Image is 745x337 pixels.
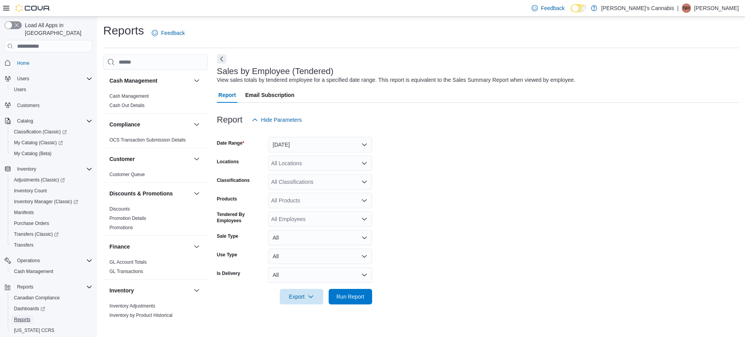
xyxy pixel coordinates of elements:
button: All [268,249,372,264]
label: Use Type [217,252,237,258]
button: Compliance [109,121,191,128]
label: Sale Type [217,233,238,239]
span: Report [218,87,236,103]
span: Canadian Compliance [11,293,92,302]
h3: Finance [109,243,130,251]
label: Classifications [217,177,250,183]
button: Open list of options [361,160,367,166]
button: Users [14,74,32,83]
label: Locations [217,159,239,165]
label: Date Range [217,140,244,146]
a: Feedback [149,25,188,41]
button: Customer [192,154,201,164]
a: Inventory Count Details [109,322,158,327]
span: Promotion Details [109,215,146,221]
span: Customers [17,102,40,109]
span: Hide Parameters [261,116,302,124]
span: Dashboards [14,306,45,312]
a: Purchase Orders [11,219,52,228]
label: Tendered By Employees [217,211,265,224]
span: Reports [14,316,30,323]
a: Reports [11,315,33,324]
button: Inventory Count [8,185,95,196]
a: My Catalog (Beta) [11,149,55,158]
span: My Catalog (Beta) [11,149,92,158]
span: Inventory Count Details [109,321,158,328]
span: Cash Management [109,93,149,99]
a: [US_STATE] CCRS [11,326,57,335]
a: Transfers [11,240,36,250]
button: Reports [14,282,36,292]
button: Transfers [8,240,95,251]
a: Canadian Compliance [11,293,63,302]
button: Open list of options [361,216,367,222]
button: Reports [2,282,95,292]
div: Discounts & Promotions [103,204,208,235]
span: Cash Out Details [109,102,145,109]
button: Hide Parameters [249,112,305,128]
h3: Discounts & Promotions [109,190,173,197]
a: Inventory Manager (Classic) [11,197,81,206]
a: Manifests [11,208,37,217]
a: Feedback [528,0,568,16]
button: Next [217,54,226,64]
button: Catalog [14,116,36,126]
span: My Catalog (Classic) [14,140,63,146]
span: Manifests [14,209,34,216]
div: Compliance [103,135,208,148]
span: Inventory Count [11,186,92,195]
h3: Customer [109,155,135,163]
span: GL Transactions [109,268,143,275]
a: Inventory Manager (Classic) [8,196,95,207]
span: Transfers (Classic) [11,230,92,239]
span: Users [14,86,26,93]
p: | [677,3,679,13]
span: Inventory by Product Historical [109,312,173,318]
span: My Catalog (Classic) [11,138,92,147]
a: OCS Transaction Submission Details [109,137,186,143]
button: Inventory [109,287,191,294]
span: NH [683,3,690,13]
button: Inventory [14,164,39,174]
button: Manifests [8,207,95,218]
button: Customer [109,155,191,163]
span: Inventory Manager (Classic) [11,197,92,206]
span: Inventory Count [14,188,47,194]
span: GL Account Totals [109,259,147,265]
a: Inventory Count [11,186,50,195]
a: Classification (Classic) [11,127,70,137]
button: Canadian Compliance [8,292,95,303]
a: Inventory Adjustments [109,303,155,309]
img: Cova [16,4,50,12]
button: All [268,230,372,245]
button: Inventory [2,164,95,175]
a: Cash Management [109,93,149,99]
a: Promotion Details [109,216,146,221]
button: Cash Management [8,266,95,277]
span: Promotions [109,225,133,231]
a: Transfers (Classic) [8,229,95,240]
button: Users [8,84,95,95]
h3: Sales by Employee (Tendered) [217,67,334,76]
span: Classification (Classic) [14,129,67,135]
button: Run Report [329,289,372,304]
span: Users [14,74,92,83]
button: All [268,267,372,283]
span: Operations [17,258,40,264]
a: Classification (Classic) [8,126,95,137]
button: Inventory [192,286,201,295]
span: Users [11,85,92,94]
button: Customers [2,100,95,111]
button: Open list of options [361,197,367,204]
span: Catalog [17,118,33,124]
span: Email Subscription [245,87,295,103]
a: Promotions [109,225,133,230]
span: Purchase Orders [11,219,92,228]
a: GL Account Totals [109,259,147,265]
span: Dashboards [11,304,92,313]
button: Cash Management [109,77,191,85]
span: Discounts [109,206,130,212]
a: Transfers (Classic) [11,230,62,239]
div: Finance [103,258,208,279]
